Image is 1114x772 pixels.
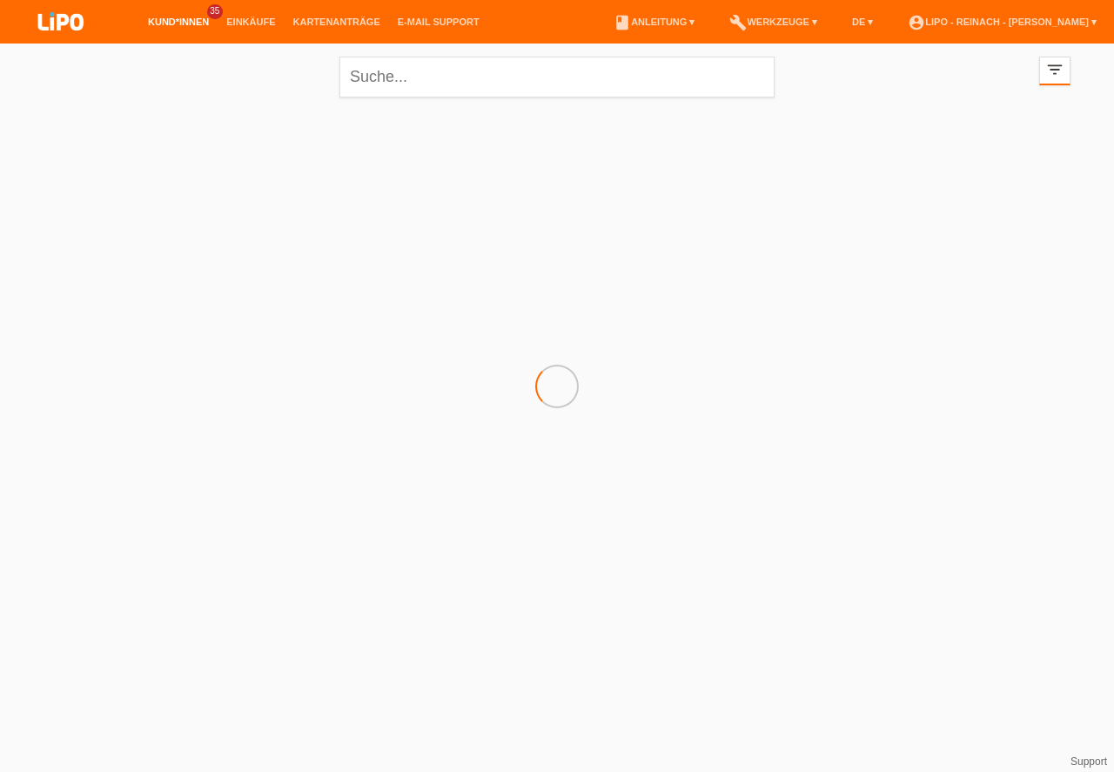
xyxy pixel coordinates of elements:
[721,17,826,27] a: buildWerkzeuge ▾
[899,17,1105,27] a: account_circleLIPO - Reinach - [PERSON_NAME] ▾
[605,17,703,27] a: bookAnleitung ▾
[908,14,925,31] i: account_circle
[729,14,747,31] i: build
[218,17,284,27] a: Einkäufe
[17,36,104,49] a: LIPO pay
[139,17,218,27] a: Kund*innen
[1045,60,1064,79] i: filter_list
[285,17,389,27] a: Kartenanträge
[843,17,882,27] a: DE ▾
[389,17,488,27] a: E-Mail Support
[207,4,223,19] span: 35
[339,57,775,97] input: Suche...
[614,14,631,31] i: book
[1070,755,1107,768] a: Support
